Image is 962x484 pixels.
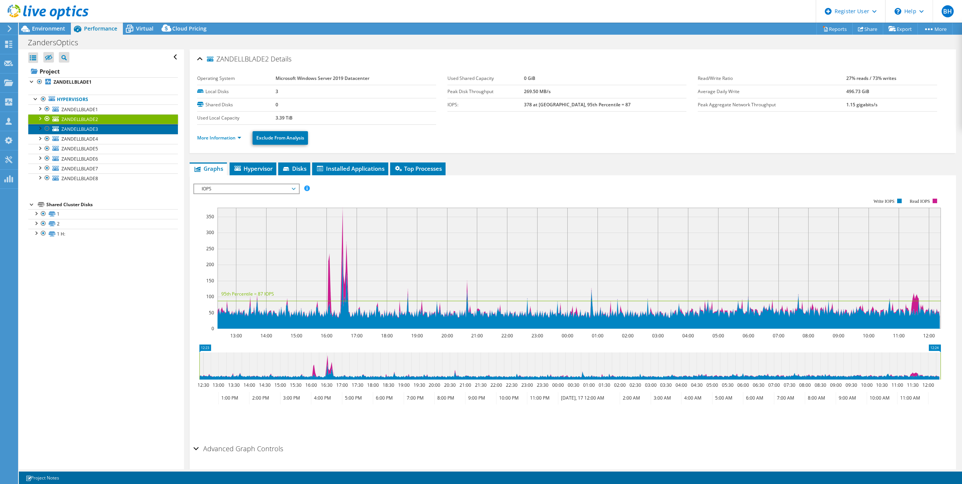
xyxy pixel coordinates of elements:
[706,382,718,388] text: 05:00
[320,332,332,339] text: 16:00
[274,382,286,388] text: 15:00
[46,200,178,209] div: Shared Cluster Disks
[316,165,384,172] span: Installed Applications
[206,277,214,284] text: 150
[197,101,276,109] label: Shared Disks
[336,382,348,388] text: 17:00
[271,54,291,63] span: Details
[891,382,903,388] text: 11:00
[802,332,814,339] text: 08:00
[282,165,306,172] span: Disks
[28,95,178,104] a: Hypervisors
[25,38,90,47] h1: ZandersOptics
[28,104,178,114] a: ZANDELLBLADE1
[737,382,749,388] text: 06:00
[698,88,846,95] label: Average Daily Write
[206,293,214,300] text: 100
[28,144,178,154] a: ZANDELLBLADE5
[20,473,64,482] a: Project Notes
[206,213,214,220] text: 350
[411,332,423,339] text: 19:00
[675,382,687,388] text: 04:00
[206,229,214,236] text: 300
[367,382,378,388] text: 18:00
[212,382,224,388] text: 13:00
[691,382,702,388] text: 04:30
[394,165,442,172] span: Top Processes
[942,5,954,17] span: BH
[698,75,846,82] label: Read/Write Ratio
[290,382,301,388] text: 15:30
[561,332,573,339] text: 00:00
[536,382,548,388] text: 23:30
[61,165,98,172] span: ZANDELLBLADE7
[197,382,209,388] text: 12:30
[61,136,98,142] span: ZANDELLBLADE4
[61,126,98,132] span: ZANDELLBLADE3
[61,106,98,113] span: ZANDELLBLADE1
[276,75,369,81] b: Microsoft Windows Server 2019 Datacenter
[28,219,178,229] a: 2
[629,382,641,388] text: 02:30
[852,23,883,35] a: Share
[552,382,564,388] text: 00:00
[861,382,872,388] text: 10:00
[907,382,918,388] text: 11:30
[28,114,178,124] a: ZANDELLBLADE2
[923,332,934,339] text: 12:00
[209,309,214,316] text: 50
[490,382,502,388] text: 22:00
[381,332,392,339] text: 18:00
[28,164,178,173] a: ZANDELLBLADE7
[471,332,483,339] text: 21:00
[276,101,278,108] b: 0
[172,25,207,32] span: Cloud Pricing
[193,165,223,172] span: Graphs
[883,23,918,35] a: Export
[846,88,869,95] b: 496.73 GiB
[206,245,214,252] text: 250
[682,332,694,339] text: 04:00
[290,332,302,339] text: 15:00
[876,382,887,388] text: 10:30
[567,382,579,388] text: 00:30
[259,382,270,388] text: 14:30
[84,25,117,32] span: Performance
[846,101,878,108] b: 1.15 gigabits/s
[351,382,363,388] text: 17:30
[351,332,362,339] text: 17:00
[721,382,733,388] text: 05:30
[197,88,276,95] label: Local Disks
[32,25,65,32] span: Environment
[622,332,633,339] text: 02:00
[382,382,394,388] text: 18:30
[28,77,178,87] a: ZANDELLBLADE1
[506,382,517,388] text: 22:30
[233,165,273,172] span: Hypervisor
[28,134,178,144] a: ZANDELLBLADE4
[243,382,255,388] text: 14:00
[61,156,98,162] span: ZANDELLBLADE6
[428,382,440,388] text: 20:00
[591,332,603,339] text: 01:00
[459,382,471,388] text: 21:00
[28,229,178,239] a: 1 H:
[444,382,455,388] text: 20:30
[846,75,896,81] b: 27% reads / 73% writes
[814,382,826,388] text: 08:30
[521,382,533,388] text: 23:00
[799,382,810,388] text: 08:00
[583,382,594,388] text: 01:00
[61,146,98,152] span: ZANDELLBLADE5
[524,101,631,108] b: 378 at [GEOGRAPHIC_DATA], 95th Percentile = 87
[398,382,409,388] text: 19:00
[873,199,895,204] text: Write IOPS
[228,382,239,388] text: 13:30
[28,124,178,134] a: ZANDELLBLADE3
[768,382,780,388] text: 07:00
[698,101,846,109] label: Peak Aggregate Network Throughput
[816,23,853,35] a: Reports
[752,382,764,388] text: 06:30
[475,382,486,388] text: 21:30
[193,441,283,456] h2: Advanced Graph Controls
